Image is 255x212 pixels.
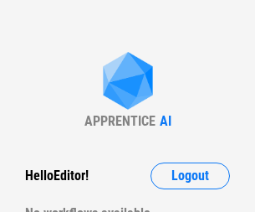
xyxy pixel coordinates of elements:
button: Logout [150,163,230,189]
div: APPRENTICE [84,113,156,129]
span: Logout [171,169,209,183]
div: Hello Editor ! [25,163,89,189]
div: AI [160,113,171,129]
img: Apprentice AI [94,52,161,113]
